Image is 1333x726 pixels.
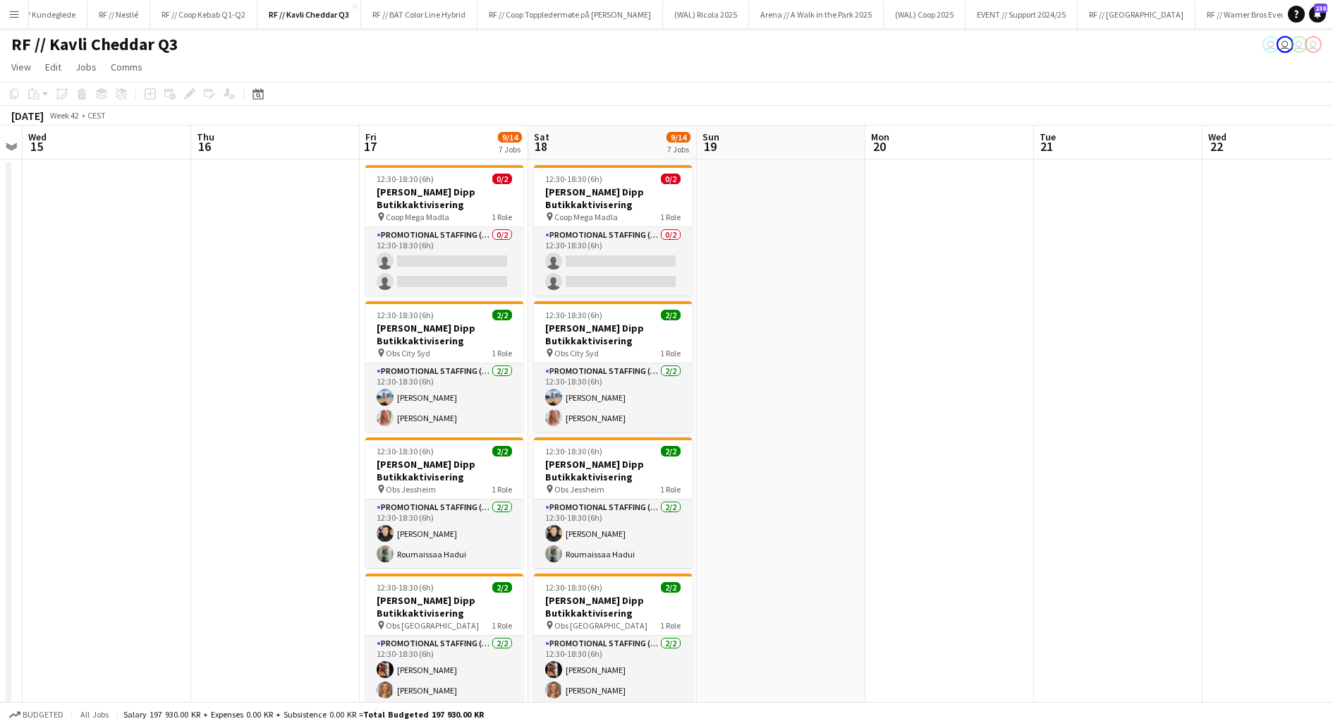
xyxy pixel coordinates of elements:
span: Thu [197,131,214,143]
app-job-card: 12:30-18:30 (6h)2/2[PERSON_NAME] Dipp Butikkaktivisering Obs [GEOGRAPHIC_DATA]1 RolePromotional S... [534,574,692,704]
button: Arena // A Walk in the Park 2025 [749,1,884,28]
div: [DATE] [11,109,44,123]
span: 20 [869,138,889,155]
span: 12:30-18:30 (6h) [545,446,602,456]
span: 2/2 [661,310,681,320]
span: 12:30-18:30 (6h) [377,582,434,593]
h3: [PERSON_NAME] Dipp Butikkaktivisering [365,322,523,347]
app-job-card: 12:30-18:30 (6h)2/2[PERSON_NAME] Dipp Butikkaktivisering Obs City Syd1 RolePromotional Staffing (... [534,301,692,432]
span: 18 [532,138,549,155]
span: 19 [700,138,719,155]
a: Edit [39,58,67,76]
span: 1 Role [492,212,512,222]
app-job-card: 12:30-18:30 (6h)2/2[PERSON_NAME] Dipp Butikkaktivisering Obs [GEOGRAPHIC_DATA]1 RolePromotional S... [365,574,523,704]
app-user-avatar: Alexander Skeppland Hole [1277,36,1294,53]
h3: [PERSON_NAME] Dipp Butikkaktivisering [534,322,692,347]
span: 2/2 [661,446,681,456]
span: 12:30-18:30 (6h) [377,310,434,320]
a: 230 [1309,6,1326,23]
span: 1 Role [660,348,681,358]
span: 1 Role [492,620,512,631]
span: 17 [363,138,377,155]
h3: [PERSON_NAME] Dipp Butikkaktivisering [365,186,523,211]
app-card-role: Promotional Staffing (Promotional Staff)2/212:30-18:30 (6h)[PERSON_NAME][PERSON_NAME] [365,363,523,432]
span: 12:30-18:30 (6h) [545,174,602,184]
span: Obs [GEOGRAPHIC_DATA] [386,620,479,631]
span: 1 Role [492,484,512,495]
span: Obs City Syd [554,348,599,358]
span: 2/2 [492,582,512,593]
span: Tue [1040,131,1056,143]
app-job-card: 12:30-18:30 (6h)0/2[PERSON_NAME] Dipp Butikkaktivisering Coop Mega Madla1 RolePromotional Staffin... [534,165,692,296]
app-card-role: Promotional Staffing (Promotional Staff)2/212:30-18:30 (6h)[PERSON_NAME][PERSON_NAME] [365,636,523,704]
span: Jobs [75,61,97,73]
button: (WAL) Ricola 2025 [663,1,749,28]
span: Obs Jessheim [386,484,436,495]
app-job-card: 12:30-18:30 (6h)2/2[PERSON_NAME] Dipp Butikkaktivisering Obs Jessheim1 RolePromotional Staffing (... [365,437,523,568]
span: Edit [45,61,61,73]
div: 7 Jobs [667,144,690,155]
button: RF // Coop Toppledermøte på [PERSON_NAME] [477,1,663,28]
app-user-avatar: Alexander Skeppland Hole [1291,36,1308,53]
h3: [PERSON_NAME] Dipp Butikkaktivisering [534,458,692,483]
app-card-role: Promotional Staffing (Promotional Staff)2/212:30-18:30 (6h)[PERSON_NAME]Roumaissaa Hadui [365,500,523,568]
span: 9/14 [666,132,690,143]
a: Jobs [70,58,102,76]
app-job-card: 12:30-18:30 (6h)2/2[PERSON_NAME] Dipp Butikkaktivisering Obs City Syd1 RolePromotional Staffing (... [365,301,523,432]
button: RF // BAT Color Line Hybrid [361,1,477,28]
h3: [PERSON_NAME] Dipp Butikkaktivisering [365,594,523,619]
h3: [PERSON_NAME] Dipp Butikkaktivisering [534,186,692,211]
span: 21 [1037,138,1056,155]
span: 2/2 [661,582,681,593]
span: 16 [195,138,214,155]
a: Comms [105,58,148,76]
span: Sat [534,131,549,143]
span: 12:30-18:30 (6h) [377,174,434,184]
span: 2/2 [492,446,512,456]
span: Coop Mega Madla [386,212,449,222]
span: Budgeted [23,710,63,720]
span: View [11,61,31,73]
button: RF // Warner Bros Event [1195,1,1301,28]
span: 1 Role [492,348,512,358]
span: 2/2 [492,310,512,320]
span: 230 [1314,4,1327,13]
span: All jobs [78,709,111,720]
app-job-card: 12:30-18:30 (6h)0/2[PERSON_NAME] Dipp Butikkaktivisering Coop Mega Madla1 RolePromotional Staffin... [365,165,523,296]
span: 12:30-18:30 (6h) [377,446,434,456]
span: 0/2 [492,174,512,184]
span: 1 Role [660,620,681,631]
span: 1 Role [660,484,681,495]
span: Sun [702,131,719,143]
app-card-role: Promotional Staffing (Promotional Staff)0/212:30-18:30 (6h) [534,227,692,296]
span: 12:30-18:30 (6h) [545,582,602,593]
span: Comms [111,61,142,73]
span: 9/14 [498,132,522,143]
app-card-role: Promotional Staffing (Promotional Staff)2/212:30-18:30 (6h)[PERSON_NAME]Roumaissaa Hadui [534,500,692,568]
h1: RF // Kavli Cheddar Q3 [11,34,178,55]
div: 7 Jobs [499,144,521,155]
button: RF // Kavli Cheddar Q3 [257,1,361,28]
span: Wed [28,131,47,143]
span: Fri [365,131,377,143]
span: Obs Jessheim [554,484,604,495]
h3: [PERSON_NAME] Dipp Butikkaktivisering [365,458,523,483]
button: RF // Coop Kebab Q1-Q2 [150,1,257,28]
h3: [PERSON_NAME] Dipp Butikkaktivisering [534,594,692,619]
span: Obs City Syd [386,348,430,358]
span: Week 42 [47,110,82,121]
span: Mon [871,131,889,143]
app-user-avatar: Alexander Skeppland Hole [1305,36,1322,53]
span: 15 [26,138,47,155]
app-job-card: 12:30-18:30 (6h)2/2[PERSON_NAME] Dipp Butikkaktivisering Obs Jessheim1 RolePromotional Staffing (... [534,437,692,568]
span: Wed [1208,131,1227,143]
div: Salary 197 930.00 KR + Expenses 0.00 KR + Subsistence 0.00 KR = [123,709,484,720]
button: (WAL) Coop 2025 [884,1,966,28]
